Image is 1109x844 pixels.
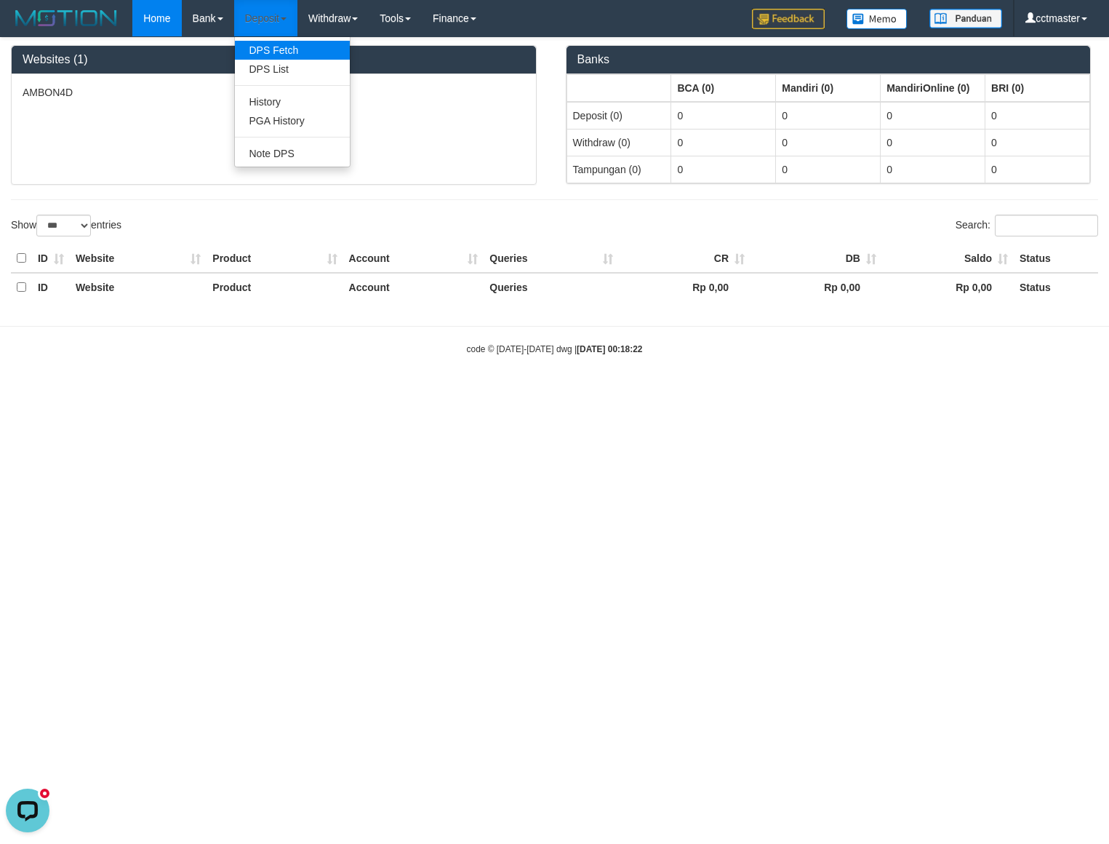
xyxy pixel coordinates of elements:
[70,244,207,273] th: Website
[566,156,671,183] td: Tampungan (0)
[995,215,1098,236] input: Search:
[484,273,619,301] th: Queries
[985,74,1090,102] th: Group: activate to sort column ascending
[343,273,484,301] th: Account
[985,102,1090,130] td: 0
[881,102,985,130] td: 0
[207,244,343,273] th: Product
[956,215,1098,236] label: Search:
[343,244,484,273] th: Account
[467,344,643,354] small: code © [DATE]-[DATE] dwg |
[752,9,825,29] img: Feedback.jpg
[566,129,671,156] td: Withdraw (0)
[23,85,525,100] p: AMBON4D
[776,129,881,156] td: 0
[70,273,207,301] th: Website
[881,74,985,102] th: Group: activate to sort column ascending
[882,244,1014,273] th: Saldo
[235,60,350,79] a: DPS List
[36,215,91,236] select: Showentries
[6,6,49,49] button: Open LiveChat chat widget
[776,74,881,102] th: Group: activate to sort column ascending
[881,129,985,156] td: 0
[235,111,350,130] a: PGA History
[750,244,882,273] th: DB
[23,53,525,66] h3: Websites (1)
[32,273,70,301] th: ID
[11,7,121,29] img: MOTION_logo.png
[985,156,1090,183] td: 0
[882,273,1014,301] th: Rp 0,00
[1014,273,1098,301] th: Status
[577,53,1080,66] h3: Banks
[235,41,350,60] a: DPS Fetch
[985,129,1090,156] td: 0
[881,156,985,183] td: 0
[619,273,750,301] th: Rp 0,00
[577,344,642,354] strong: [DATE] 00:18:22
[671,74,776,102] th: Group: activate to sort column ascending
[484,244,619,273] th: Queries
[671,129,776,156] td: 0
[11,215,121,236] label: Show entries
[566,74,671,102] th: Group: activate to sort column ascending
[32,244,70,273] th: ID
[566,102,671,130] td: Deposit (0)
[929,9,1002,28] img: panduan.png
[619,244,750,273] th: CR
[671,102,776,130] td: 0
[750,273,882,301] th: Rp 0,00
[846,9,908,29] img: Button%20Memo.svg
[1014,244,1098,273] th: Status
[235,144,350,163] a: Note DPS
[776,102,881,130] td: 0
[776,156,881,183] td: 0
[235,92,350,111] a: History
[38,4,52,17] div: new message indicator
[207,273,343,301] th: Product
[671,156,776,183] td: 0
